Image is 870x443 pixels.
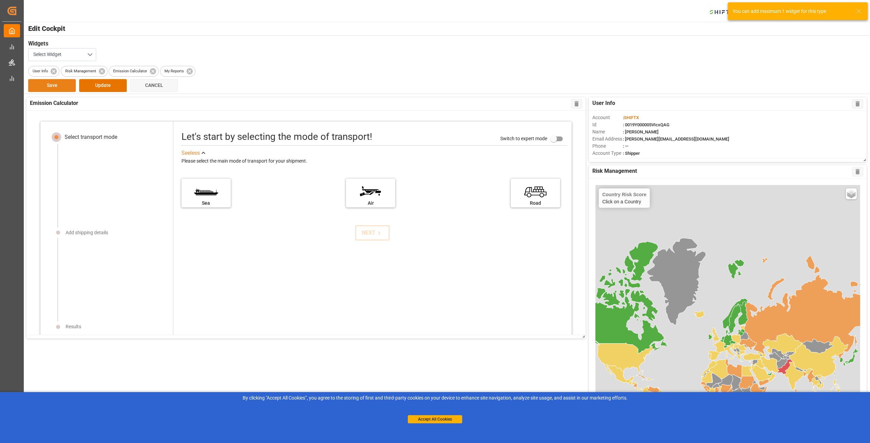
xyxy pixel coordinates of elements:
[28,23,865,34] span: Edit Cockpit
[592,167,637,177] span: Risk Management
[592,99,615,109] span: User Info
[709,5,743,17] img: Bildschirmfoto%202024-11-13%20um%2009.31.44.png_1731487080.png
[109,66,159,77] div: Emission Calculator
[28,66,59,77] div: User Info
[145,82,163,88] span: Cancel
[61,66,108,77] div: Risk Management
[130,79,178,92] button: Cancel
[30,99,78,109] span: Emission Calculator
[28,79,76,92] button: Save
[61,68,100,74] span: Risk Management
[33,51,62,58] span: Select Widget
[160,66,195,77] div: My Reports
[733,8,850,15] div: You can add maximum 1 widget for this type
[28,40,858,48] h3: Widgets
[160,68,188,74] span: My Reports
[29,68,52,74] span: User Info
[5,394,865,402] div: By clicking "Accept All Cookies”, you agree to the storing of first and third-party cookies on yo...
[28,48,96,61] button: open menu
[109,68,151,74] span: Emission Calculator
[79,79,127,92] button: Update
[408,415,462,423] button: Accept All Cookies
